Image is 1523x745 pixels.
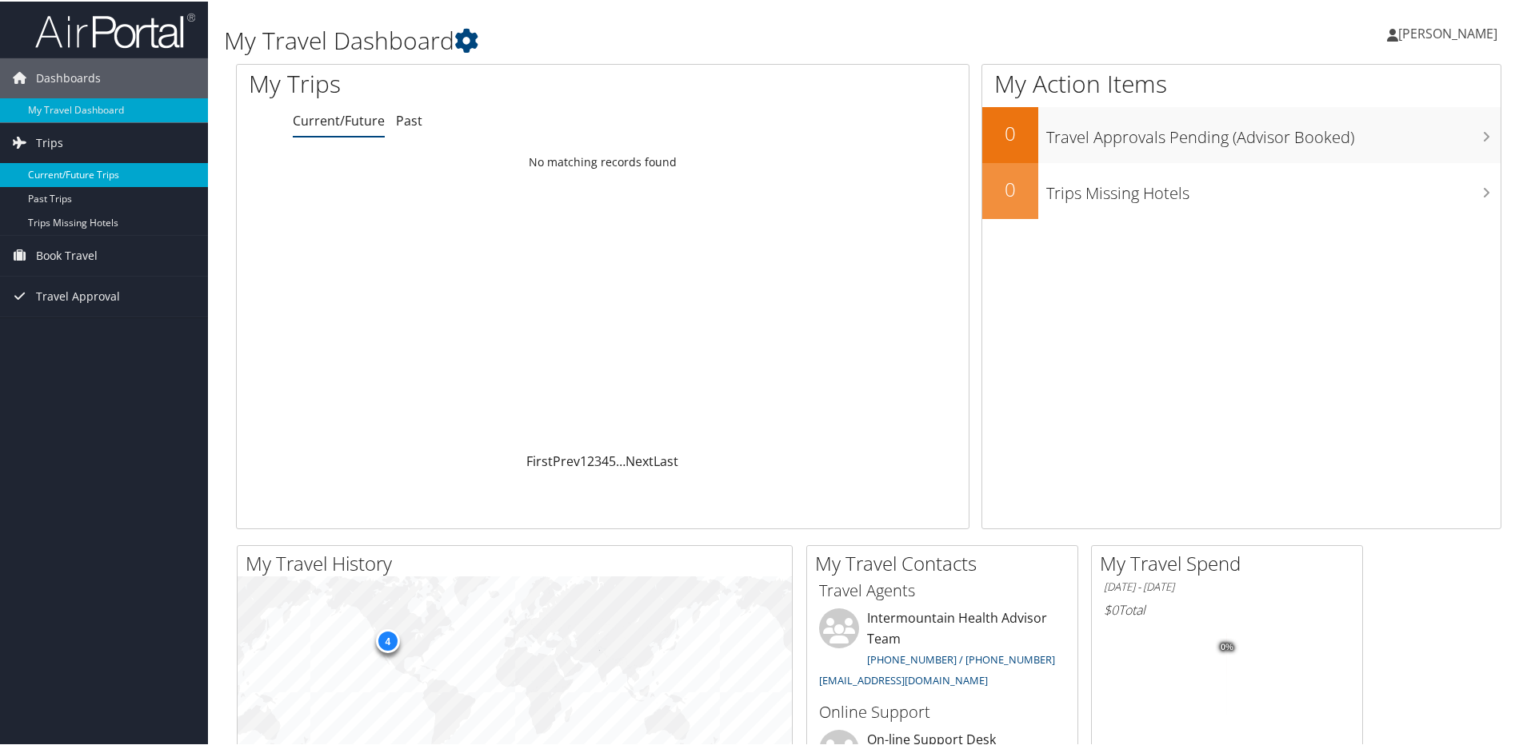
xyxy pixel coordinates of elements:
td: No matching records found [237,146,969,175]
tspan: 0% [1221,641,1233,651]
a: 0Trips Missing Hotels [982,161,1501,217]
a: [PHONE_NUMBER] / [PHONE_NUMBER] [867,651,1055,665]
h2: 0 [982,118,1038,145]
a: 3 [594,451,602,468]
h2: 0 [982,174,1038,201]
a: Past [396,110,422,128]
h6: [DATE] - [DATE] [1104,578,1350,593]
span: … [616,451,626,468]
span: $0 [1104,600,1118,617]
span: Book Travel [36,234,98,274]
a: Next [626,451,654,468]
a: First [526,451,553,468]
span: Travel Approval [36,275,120,315]
a: 2 [587,451,594,468]
h3: Trips Missing Hotels [1046,173,1501,203]
h2: My Travel Spend [1100,548,1362,576]
a: Last [654,451,678,468]
a: 4 [602,451,609,468]
div: 4 [375,627,399,651]
h1: My Trips [249,66,652,99]
a: [EMAIL_ADDRESS][DOMAIN_NAME] [819,671,988,686]
a: 5 [609,451,616,468]
h6: Total [1104,600,1350,617]
span: [PERSON_NAME] [1398,23,1497,41]
h3: Travel Approvals Pending (Advisor Booked) [1046,117,1501,147]
h2: My Travel Contacts [815,548,1077,576]
h2: My Travel History [246,548,792,576]
li: Intermountain Health Advisor Team [811,607,1073,692]
img: airportal-logo.png [35,10,195,48]
a: Current/Future [293,110,385,128]
h3: Online Support [819,699,1065,722]
a: [PERSON_NAME] [1387,8,1513,56]
span: Dashboards [36,57,101,97]
h3: Travel Agents [819,578,1065,600]
h1: My Action Items [982,66,1501,99]
a: Prev [553,451,580,468]
span: Trips [36,122,63,161]
a: 1 [580,451,587,468]
h1: My Travel Dashboard [224,22,1084,56]
a: 0Travel Approvals Pending (Advisor Booked) [982,106,1501,161]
